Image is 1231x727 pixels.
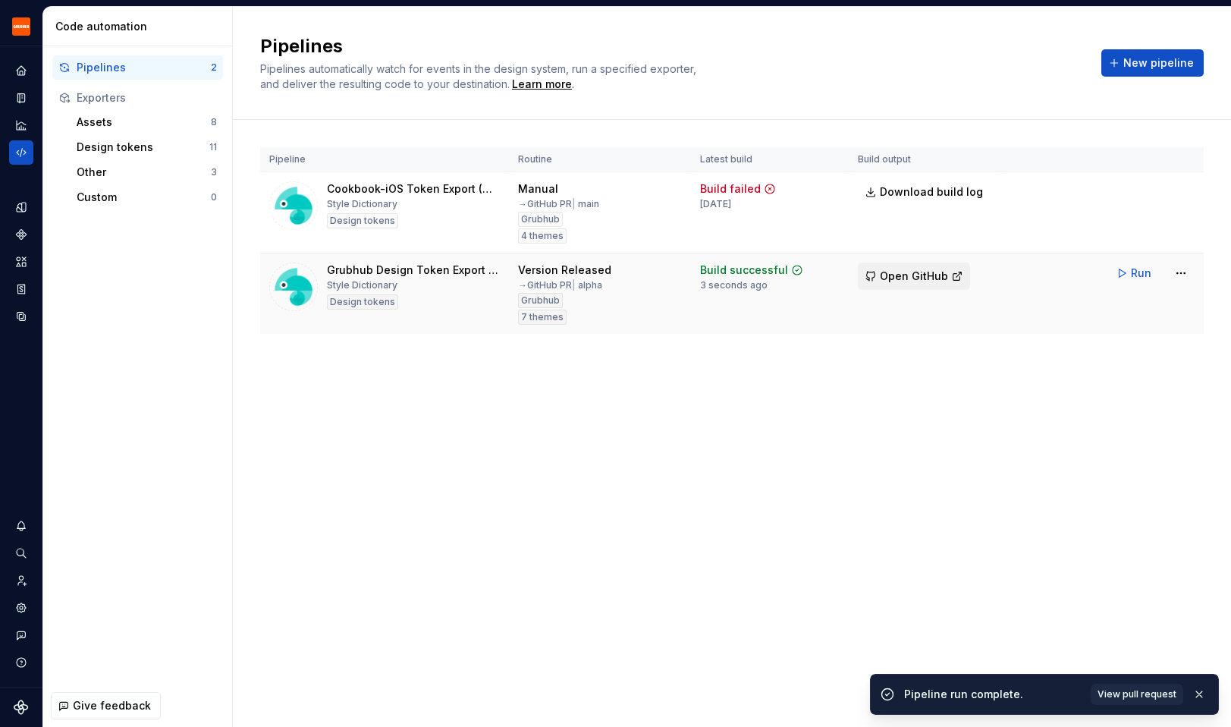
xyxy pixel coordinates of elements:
a: Invite team [9,568,33,593]
button: Open GitHub [858,263,970,290]
button: Search ⌘K [9,541,33,565]
span: Pipelines automatically watch for events in the design system, run a specified exporter, and deli... [260,62,699,90]
a: Open GitHub [858,272,970,285]
span: Download build log [880,184,983,200]
div: Grubhub [518,293,563,308]
div: Assets [77,115,211,130]
div: Grubhub [518,212,563,227]
a: Components [9,222,33,247]
a: Learn more [512,77,572,92]
button: Run [1109,260,1161,287]
div: 0 [211,191,217,203]
div: 8 [211,116,217,128]
div: Pipeline run complete. [904,687,1082,702]
div: → GitHub PR alpha [518,279,602,291]
div: Style Dictionary [327,279,397,291]
a: Storybook stories [9,277,33,301]
span: New pipeline [1123,55,1194,71]
button: Contact support [9,623,33,647]
a: Code automation [9,140,33,165]
span: 4 themes [521,230,564,242]
button: Assets8 [71,110,223,134]
div: Design tokens [327,294,398,310]
div: Exporters [77,90,217,105]
a: Settings [9,596,33,620]
a: Home [9,58,33,83]
div: 2 [211,61,217,74]
div: Version Released [518,263,611,278]
div: Manual [518,181,558,197]
a: Assets [9,250,33,274]
div: Design tokens [77,140,209,155]
div: Other [77,165,211,180]
span: View pull request [1098,688,1176,700]
button: New pipeline [1101,49,1204,77]
div: 11 [209,141,217,153]
a: Design tokens [9,195,33,219]
button: Other3 [71,160,223,184]
div: Pipelines [77,60,211,75]
th: Pipeline [260,147,509,172]
div: → GitHub PR main [518,198,599,210]
span: | [572,279,576,291]
button: Pipelines2 [52,55,223,80]
h2: Pipelines [260,34,1083,58]
a: Documentation [9,86,33,110]
div: Build failed [700,181,761,197]
a: Analytics [9,113,33,137]
span: | [572,198,576,209]
div: Cookbook-iOS Token Export (Manual) [327,181,500,197]
span: . [510,79,574,90]
span: Give feedback [73,698,151,713]
svg: Supernova Logo [14,700,29,715]
div: [DATE] [700,198,731,210]
a: View pull request [1091,684,1183,705]
div: Style Dictionary [327,198,397,210]
div: 3 seconds ago [700,279,768,291]
img: 4e8d6f31-f5cf-47b4-89aa-e4dec1dc0822.png [12,17,30,36]
span: Run [1131,266,1151,281]
th: Latest build [691,147,849,172]
span: 7 themes [521,311,564,323]
div: Build successful [700,263,788,278]
div: Code automation [55,19,226,34]
span: Open GitHub [880,269,948,284]
button: Give feedback [51,692,161,719]
div: Design tokens [327,213,398,228]
button: Notifications [9,514,33,538]
th: Build output [849,147,1002,172]
button: Download build log [858,178,993,206]
th: Routine [509,147,691,172]
div: Grubhub Design Token Export Pipeline [327,263,500,278]
div: 3 [211,166,217,178]
a: Data sources [9,304,33,329]
button: Custom0 [71,185,223,209]
div: Custom [77,190,211,205]
button: Design tokens11 [71,135,223,159]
